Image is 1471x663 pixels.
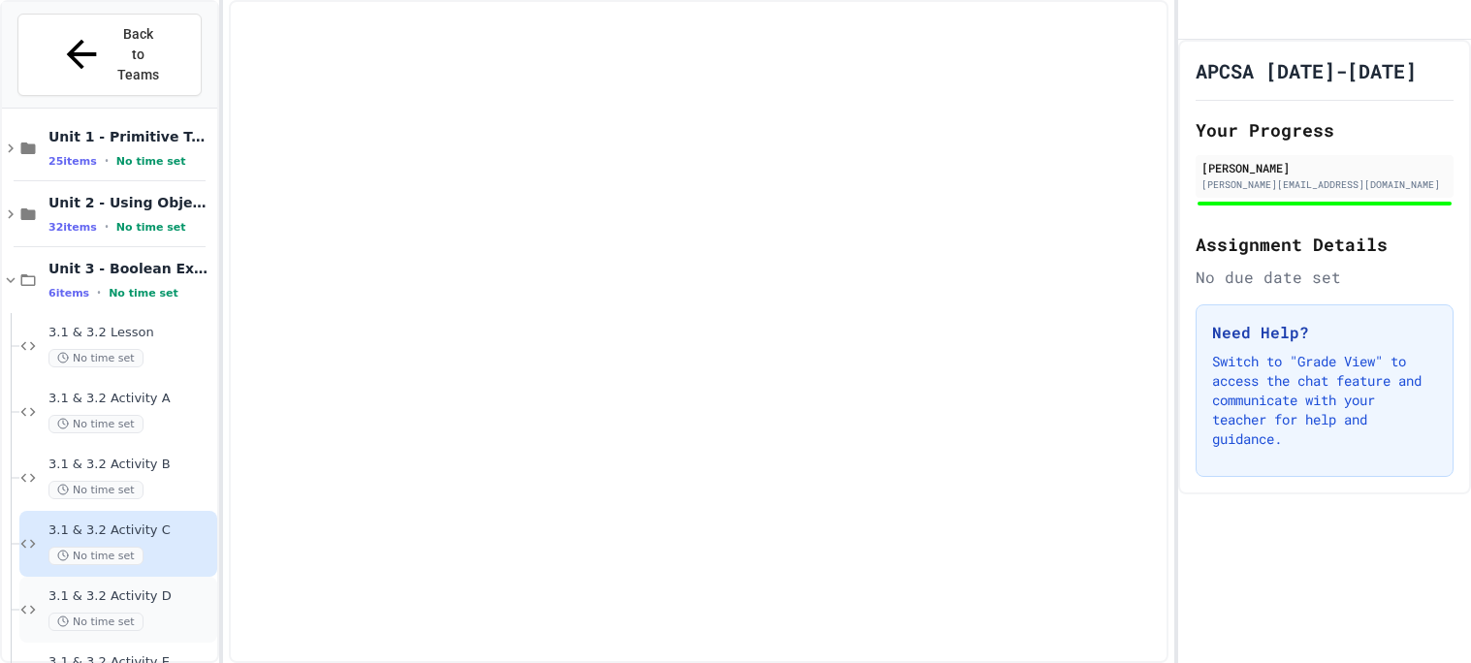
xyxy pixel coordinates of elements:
[48,391,213,407] span: 3.1 & 3.2 Activity A
[105,219,109,235] span: •
[48,588,213,605] span: 3.1 & 3.2 Activity D
[1196,266,1454,289] div: No due date set
[48,194,213,211] span: Unit 2 - Using Objects
[48,260,213,277] span: Unit 3 - Boolean Expressions
[48,349,144,367] span: No time set
[1196,116,1454,143] h2: Your Progress
[1212,352,1437,449] p: Switch to "Grade View" to access the chat feature and communicate with your teacher for help and ...
[48,481,144,499] span: No time set
[48,415,144,433] span: No time set
[48,221,97,234] span: 32 items
[48,287,89,300] span: 6 items
[48,522,213,539] span: 3.1 & 3.2 Activity C
[48,457,213,473] span: 3.1 & 3.2 Activity B
[48,155,97,168] span: 25 items
[109,287,178,300] span: No time set
[48,613,144,631] span: No time set
[1196,57,1417,84] h1: APCSA [DATE]-[DATE]
[48,325,213,341] span: 3.1 & 3.2 Lesson
[1201,177,1448,192] div: [PERSON_NAME][EMAIL_ADDRESS][DOMAIN_NAME]
[48,547,144,565] span: No time set
[116,221,186,234] span: No time set
[1201,159,1448,176] div: [PERSON_NAME]
[97,285,101,300] span: •
[48,128,213,145] span: Unit 1 - Primitive Types
[17,14,202,96] button: Back to Teams
[1196,231,1454,258] h2: Assignment Details
[105,153,109,169] span: •
[116,155,186,168] span: No time set
[115,24,161,85] span: Back to Teams
[1212,321,1437,344] h3: Need Help?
